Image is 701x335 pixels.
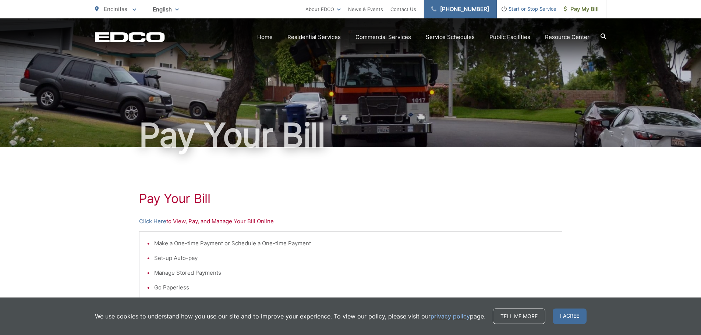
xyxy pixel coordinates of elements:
a: privacy policy [431,312,470,321]
a: Public Facilities [489,33,530,42]
span: I agree [553,309,587,324]
li: Manage Stored Payments [154,268,555,277]
span: Pay My Bill [564,5,599,14]
a: About EDCO [305,5,341,14]
span: English [147,3,184,16]
p: We use cookies to understand how you use our site and to improve your experience. To view our pol... [95,312,485,321]
p: to View, Pay, and Manage Your Bill Online [139,217,562,226]
a: Contact Us [390,5,416,14]
a: Service Schedules [426,33,475,42]
a: Tell me more [493,309,545,324]
a: Commercial Services [355,33,411,42]
li: Set-up Auto-pay [154,254,555,263]
a: Resource Center [545,33,590,42]
h1: Pay Your Bill [95,117,606,154]
h1: Pay Your Bill [139,191,562,206]
a: EDCD logo. Return to the homepage. [95,32,165,42]
span: Encinitas [104,6,127,13]
li: Go Paperless [154,283,555,292]
a: Click Here [139,217,166,226]
li: Make a One-time Payment or Schedule a One-time Payment [154,239,555,248]
a: News & Events [348,5,383,14]
a: Home [257,33,273,42]
a: Residential Services [287,33,341,42]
